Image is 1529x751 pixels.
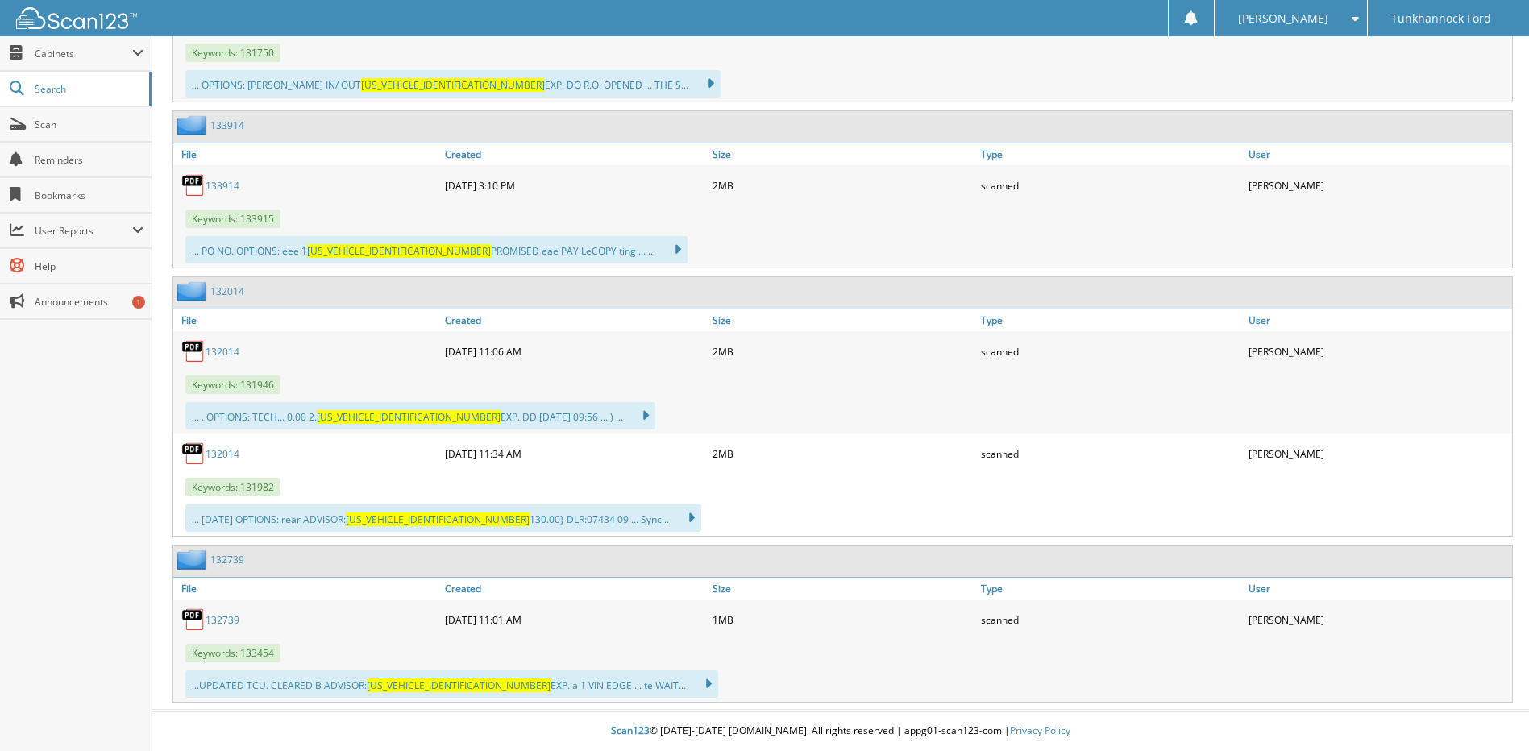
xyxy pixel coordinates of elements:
a: Created [441,578,708,600]
span: [PERSON_NAME] [1238,14,1328,23]
a: File [173,578,441,600]
span: Reminders [35,153,143,167]
span: Bookmarks [35,189,143,202]
div: scanned [977,438,1244,470]
a: Size [708,309,976,331]
img: folder2.png [177,550,210,570]
span: Help [35,259,143,273]
img: PDF.png [181,173,206,197]
div: [PERSON_NAME] [1244,604,1512,636]
a: 132014 [210,284,244,298]
a: 133914 [206,179,239,193]
div: 1 [132,296,145,309]
span: [US_VEHICLE_IDENTIFICATION_NUMBER] [307,244,491,258]
div: 1MB [708,604,976,636]
img: PDF.png [181,442,206,466]
span: Search [35,82,141,96]
a: 132739 [210,553,244,566]
img: PDF.png [181,339,206,363]
span: Keywords: 131750 [185,44,280,62]
a: File [173,309,441,331]
div: [PERSON_NAME] [1244,438,1512,470]
div: [DATE] 3:10 PM [441,169,708,201]
a: 132014 [206,345,239,359]
span: Scan123 [611,724,650,737]
div: © [DATE]-[DATE] [DOMAIN_NAME]. All rights reserved | appg01-scan123-com | [152,712,1529,751]
div: [PERSON_NAME] [1244,335,1512,367]
div: [DATE] 11:34 AM [441,438,708,470]
div: ... [DATE] OPTIONS: rear ADVISOR: 130.00} DLR:07434 09 ... Sync... [185,504,701,532]
span: User Reports [35,224,132,238]
span: [US_VEHICLE_IDENTIFICATION_NUMBER] [317,410,501,424]
span: Keywords: 131946 [185,375,280,394]
div: 2MB [708,438,976,470]
span: [US_VEHICLE_IDENTIFICATION_NUMBER] [367,678,551,692]
span: Keywords: 131982 [185,478,280,496]
span: Announcements [35,295,143,309]
div: scanned [977,335,1244,367]
a: User [1244,309,1512,331]
span: Keywords: 133454 [185,644,280,662]
span: Cabinets [35,47,132,60]
a: Type [977,309,1244,331]
a: Type [977,143,1244,165]
div: ... OPTIONS: [PERSON_NAME] IN/ OUT EXP. DO R.O. OPENED ... THE S... [185,70,721,98]
div: [DATE] 11:06 AM [441,335,708,367]
a: Privacy Policy [1010,724,1070,737]
a: Size [708,143,976,165]
div: scanned [977,169,1244,201]
a: Created [441,309,708,331]
span: [US_VEHICLE_IDENTIFICATION_NUMBER] [346,512,530,526]
a: 132739 [206,613,239,627]
span: Keywords: 133915 [185,210,280,228]
a: 132014 [206,447,239,461]
a: User [1244,578,1512,600]
img: folder2.png [177,281,210,301]
img: folder2.png [177,115,210,135]
div: [PERSON_NAME] [1244,169,1512,201]
div: 2MB [708,335,976,367]
div: [DATE] 11:01 AM [441,604,708,636]
a: Created [441,143,708,165]
span: Tunkhannock Ford [1391,14,1491,23]
div: 2MB [708,169,976,201]
span: [US_VEHICLE_IDENTIFICATION_NUMBER] [361,78,545,92]
a: Size [708,578,976,600]
a: Type [977,578,1244,600]
div: ... . OPTIONS: TECH... 0.00 2. EXP. DD [DATE] 09:56 ... ) ... [185,402,655,429]
a: 133914 [210,118,244,132]
div: ... PO NO. OPTIONS: eee 1 PROMISED eae PAY LeCOPY ting ... ... [185,236,688,263]
img: scan123-logo-white.svg [16,7,137,29]
a: User [1244,143,1512,165]
img: PDF.png [181,608,206,632]
a: File [173,143,441,165]
div: ...UPDATED TCU. CLEARED B ADVISOR: EXP. a 1 VIN EDGE ... te WAIT... [185,670,718,698]
div: scanned [977,604,1244,636]
span: Scan [35,118,143,131]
